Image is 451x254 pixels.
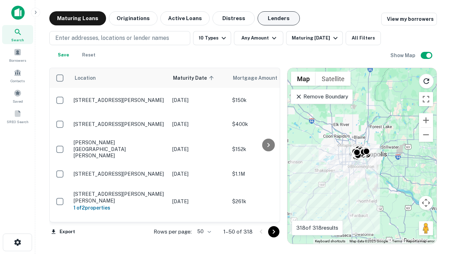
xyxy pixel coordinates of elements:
button: Zoom in [419,113,433,127]
button: Export [49,226,77,237]
p: [PERSON_NAME] [GEOGRAPHIC_DATA][PERSON_NAME] [74,139,165,159]
button: Zoom out [419,128,433,142]
div: 0 0 [288,68,437,244]
p: $400k [232,120,303,128]
img: capitalize-icon.png [11,6,25,20]
span: Maturity Date [173,74,216,82]
button: Drag Pegman onto the map to open Street View [419,221,433,235]
th: Maturity Date [169,68,229,88]
p: [STREET_ADDRESS][PERSON_NAME] [74,171,165,177]
p: 318 of 318 results [296,224,338,232]
span: SREO Search [7,119,29,125]
button: Toggle fullscreen view [419,92,433,106]
button: Enter addresses, locations or lender names [49,31,190,45]
h6: 1 of 2 properties [74,204,165,212]
p: $150k [232,96,303,104]
p: [STREET_ADDRESS][PERSON_NAME] [74,97,165,103]
p: [DATE] [172,96,225,104]
p: [DATE] [172,120,225,128]
a: Open this area in Google Maps (opens a new window) [289,235,313,244]
button: Keyboard shortcuts [315,239,345,244]
p: [DATE] [172,170,225,178]
button: 10 Types [193,31,231,45]
p: [DATE] [172,198,225,205]
button: Active Loans [160,11,210,25]
button: Any Amount [234,31,283,45]
div: 50 [194,226,212,237]
div: Maturing [DATE] [292,34,340,42]
a: Report a map error [406,239,434,243]
a: Terms (opens in new tab) [392,239,402,243]
button: All Filters [346,31,381,45]
p: [STREET_ADDRESS][PERSON_NAME] [74,121,165,127]
p: Enter addresses, locations or lender names [55,34,169,42]
span: Saved [13,98,23,104]
button: Originations [109,11,157,25]
iframe: Chat Widget [416,175,451,209]
span: Borrowers [9,58,26,63]
button: Save your search to get updates of matches that match your search criteria. [52,48,75,62]
button: Go to next page [268,226,279,237]
button: Distress [212,11,255,25]
a: Contacts [2,66,33,85]
a: Borrowers [2,46,33,65]
span: Mortgage Amount [233,74,286,82]
span: Search [11,37,24,43]
p: [DATE] [172,145,225,153]
a: SREO Search [2,107,33,126]
a: Search [2,25,33,44]
button: Maturing Loans [49,11,106,25]
span: Contacts [11,78,25,84]
th: Mortgage Amount [229,68,306,88]
button: Reload search area [419,74,434,89]
p: 1–50 of 318 [223,228,253,236]
button: Show street map [291,72,316,86]
span: Map data ©2025 Google [350,239,388,243]
button: Lenders [258,11,300,25]
span: Location [74,74,96,82]
a: View my borrowers [381,13,437,25]
button: Show satellite imagery [316,72,351,86]
p: [STREET_ADDRESS][PERSON_NAME][PERSON_NAME] [74,191,165,204]
img: Google [289,235,313,244]
p: $152k [232,145,303,153]
p: Rows per page: [154,228,192,236]
h6: Show Map [390,52,416,59]
a: Saved [2,86,33,105]
button: Reset [78,48,100,62]
p: $1.1M [232,170,303,178]
p: Remove Boundary [295,92,348,101]
p: $261k [232,198,303,205]
th: Location [70,68,169,88]
button: Maturing [DATE] [286,31,343,45]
